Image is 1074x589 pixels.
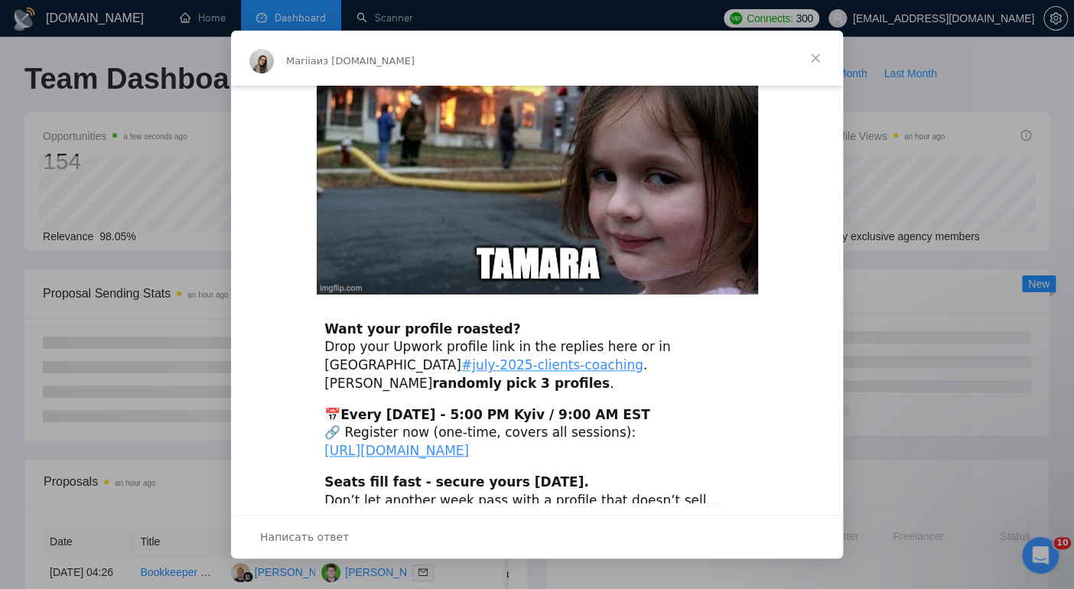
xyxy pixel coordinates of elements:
b: Seats fill fast - secure yours [DATE]. [324,474,589,490]
span: Написать ответ [260,527,349,547]
div: Открыть разговор и ответить [231,515,843,558]
a: #july-2025-clients-coaching [461,357,643,373]
span: Mariia [286,55,317,67]
b: Want your profile roasted? [324,321,520,337]
span: Закрыть [788,31,843,86]
img: Profile image for Mariia [249,49,274,73]
span: из [DOMAIN_NAME] [317,55,415,67]
a: [URL][DOMAIN_NAME] [324,443,469,458]
div: 📅 🔗 Register now (one-time, covers all sessions): ​ [324,406,750,460]
div: Don’t let another week pass with a profile that doesn’t sell... [324,473,750,510]
b: randomly pick 3 profiles [432,376,610,391]
div: Drop your Upwork profile link in the replies here or in [GEOGRAPHIC_DATA] . [PERSON_NAME] . [324,321,750,393]
b: Every [DATE] - 5:00 PM Kyiv / 9:00 AM EST [340,407,649,422]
